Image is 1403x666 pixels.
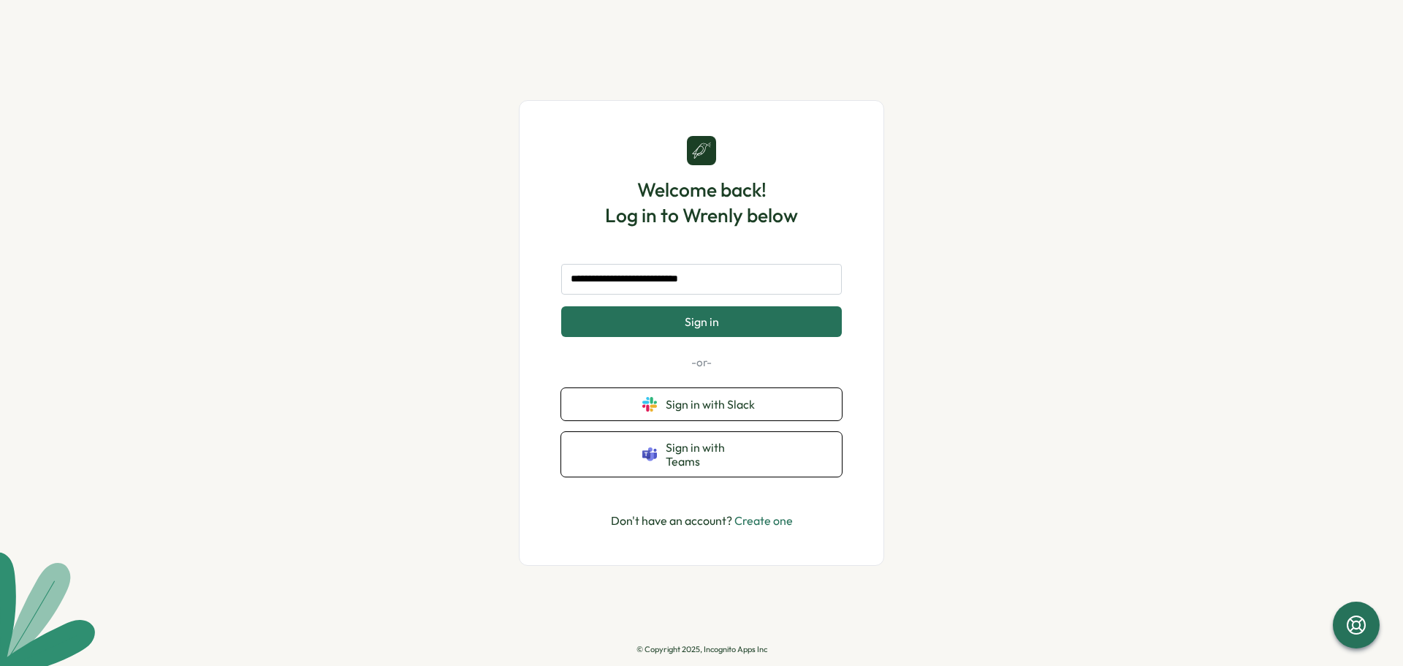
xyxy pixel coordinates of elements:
button: Sign in with Slack [561,388,842,420]
p: © Copyright 2025, Incognito Apps Inc [636,645,767,654]
button: Sign in with Teams [561,432,842,477]
h1: Welcome back! Log in to Wrenly below [605,177,798,228]
a: Create one [734,513,793,528]
span: Sign in with Teams [666,441,761,468]
button: Sign in [561,306,842,337]
p: -or- [561,355,842,371]
p: Don't have an account? [611,512,793,530]
span: Sign in [685,315,719,328]
span: Sign in with Slack [666,398,761,411]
